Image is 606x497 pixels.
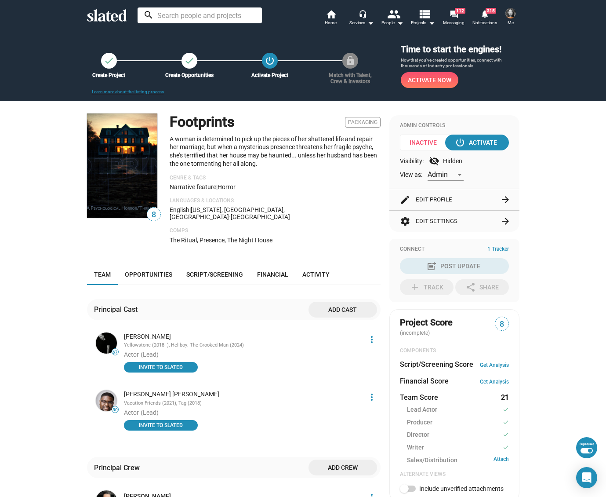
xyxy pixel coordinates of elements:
a: Financial [250,264,295,285]
span: Team [94,271,111,278]
a: Team [87,264,118,285]
button: Track [400,279,454,295]
span: Notifications [472,18,497,28]
p: A woman is determined to pick up the pieces of her shattered life and repair her marriage, but wh... [170,135,381,168]
span: Actor [124,351,139,358]
div: Activate [457,135,497,150]
a: 112Messaging [439,9,469,28]
button: Superuser [576,437,597,458]
p: Genre & Tags [170,175,381,182]
span: Projects [411,18,435,28]
button: Share [455,279,509,295]
mat-icon: arrow_forward [500,216,511,227]
mat-icon: post_add [426,261,437,271]
span: Writer [407,443,424,453]
button: Add crew [308,460,377,475]
span: Activity [302,271,330,278]
img: Footprints [87,113,157,218]
p: Now that you’ve created opportunities, connect with thousands of industry professionals. [401,57,519,69]
div: Open Intercom Messenger [576,467,597,488]
mat-icon: check [503,406,509,414]
button: Activate [445,135,509,150]
mat-icon: home [326,9,336,19]
div: Principal Crew [94,463,143,472]
mat-icon: arrow_drop_down [395,18,405,28]
div: Admin Controls [400,122,509,129]
mat-icon: check [104,55,114,66]
div: Alternate Views [400,471,509,478]
dt: Team Score [400,393,438,402]
button: Edit Settings [400,211,509,232]
div: Vacation Friends (2021), Tag (2018) [124,400,361,407]
button: INVITE TO SLATED [124,420,198,431]
span: · [229,213,231,220]
a: Script/Screening [179,264,250,285]
mat-icon: arrow_drop_down [426,18,437,28]
div: Track [410,279,443,295]
button: Add cast [308,302,377,318]
span: Messaging [443,18,464,28]
button: Activate Project [262,53,278,69]
h3: Time to start the engines! [401,44,519,55]
span: Actor [124,409,139,416]
div: COMPONENTS [400,347,509,354]
div: Post Update [428,258,480,274]
a: Learn more about the listing process [92,89,164,94]
img: Lil Rel Howery [96,390,117,411]
span: Sales/Distribution [407,456,457,464]
span: Activate Now [408,72,451,88]
span: | [216,183,218,190]
span: Include unverified attachments [419,485,504,492]
mat-icon: share [465,282,476,292]
img: Chelsea Tieu [505,8,516,18]
dt: Financial Score [400,376,449,386]
span: INVITE TO SLATED [129,363,192,372]
span: 1 Tracker [487,246,509,253]
div: Connect [400,246,509,253]
a: Home [316,9,346,28]
span: Opportunities [125,271,172,278]
span: Inactive [400,135,453,150]
span: Lead Actor [407,406,437,415]
span: Script/Screening [186,271,243,278]
span: Home [325,18,337,28]
span: 8 [495,318,508,330]
a: 315Notifications [469,9,500,28]
p: Comps [170,227,381,234]
p: Languages & Locations [170,197,381,205]
div: Principal Cast [94,305,141,314]
span: English [170,206,189,213]
mat-icon: check [503,431,509,439]
div: [PERSON_NAME] [PERSON_NAME] [124,390,361,398]
mat-icon: power_settings_new [455,137,465,148]
mat-icon: view_list [417,7,430,20]
button: Activate Now [401,72,458,88]
span: Producer [407,418,432,428]
dt: Script/Screening Score [400,360,473,369]
mat-icon: forum [450,10,458,18]
mat-icon: edit [400,194,410,205]
button: People [377,9,408,28]
span: Packaging [345,117,381,128]
mat-icon: arrow_drop_down [365,18,376,28]
span: Narrative feature [170,183,216,190]
span: 315 [486,8,496,14]
span: (incomplete) [400,330,432,336]
span: Me [508,18,514,28]
mat-icon: headset_mic [359,10,367,18]
mat-icon: check [503,443,509,452]
a: Get Analysis [480,362,509,368]
span: 50 [112,407,118,413]
mat-icon: add [410,282,420,292]
span: Financial [257,271,288,278]
a: Activity [295,264,337,285]
button: INVITE TO SLATED [124,362,198,373]
a: Get Analysis [480,379,509,385]
mat-icon: arrow_forward [500,194,511,205]
mat-icon: check [184,55,195,66]
dd: 21 [501,393,509,402]
mat-icon: check [503,418,509,427]
span: Admin [428,170,448,179]
mat-icon: settings [400,216,410,227]
p: The Ritual, Presence, The Night House [170,236,381,245]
